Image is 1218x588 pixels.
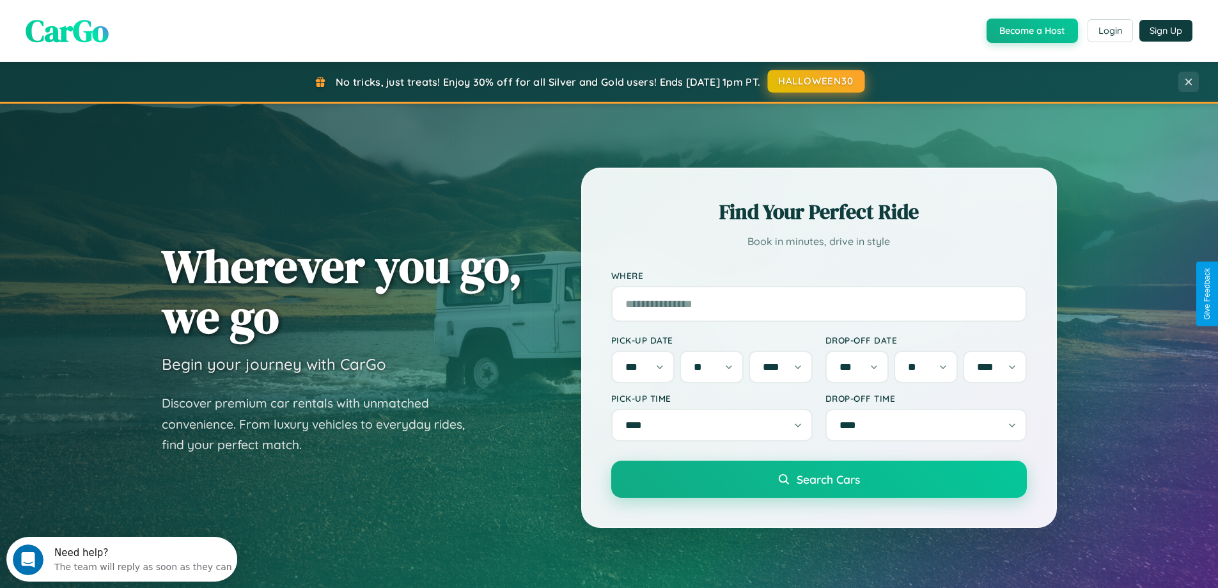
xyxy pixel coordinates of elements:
[336,75,760,88] span: No tricks, just treats! Enjoy 30% off for all Silver and Gold users! Ends [DATE] 1pm PT.
[768,70,865,93] button: HALLOWEEN30
[611,232,1027,251] p: Book in minutes, drive in style
[611,198,1027,226] h2: Find Your Perfect Ride
[162,393,481,456] p: Discover premium car rentals with unmatched convenience. From luxury vehicles to everyday rides, ...
[611,393,813,404] label: Pick-up Time
[987,19,1078,43] button: Become a Host
[48,21,226,35] div: The team will reply as soon as they can
[611,335,813,346] label: Pick-up Date
[825,393,1027,404] label: Drop-off Time
[162,241,522,342] h1: Wherever you go, we go
[1088,19,1133,42] button: Login
[26,10,109,52] span: CarGo
[1203,268,1212,320] div: Give Feedback
[1139,20,1192,42] button: Sign Up
[48,11,226,21] div: Need help?
[797,472,860,486] span: Search Cars
[611,270,1027,281] label: Where
[6,537,237,582] iframe: Intercom live chat discovery launcher
[5,5,238,40] div: Open Intercom Messenger
[13,544,43,575] iframe: Intercom live chat
[611,461,1027,498] button: Search Cars
[162,354,386,374] h3: Begin your journey with CarGo
[825,335,1027,346] label: Drop-off Date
